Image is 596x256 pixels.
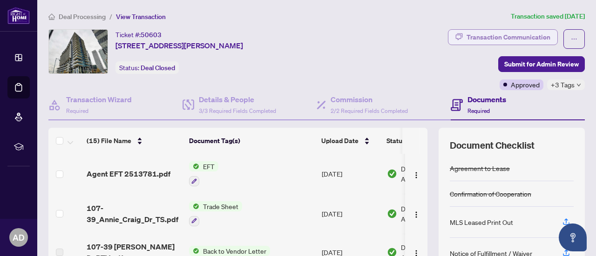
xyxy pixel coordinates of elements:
button: Status IconEFT [189,161,218,186]
span: AD [13,231,25,244]
img: Logo [413,211,420,218]
img: Logo [413,171,420,179]
div: Agreement to Lease [450,163,510,173]
span: Submit for Admin Review [504,57,579,72]
button: Transaction Communication [448,29,558,45]
h4: Commission [331,94,408,105]
span: Back to Vendor Letter [199,246,270,256]
span: Required [66,107,88,114]
img: Document Status [387,169,397,179]
div: Transaction Communication [467,30,550,45]
span: Required [467,107,490,114]
span: EFT [199,161,218,171]
span: 107-39_Annie_Craig_Dr_TS.pdf [87,203,182,225]
th: Document Tag(s) [185,128,318,154]
button: Status IconBack to Vendor Letter [189,246,270,256]
span: Upload Date [321,136,359,146]
span: (15) File Name [87,136,131,146]
div: Status: [115,61,179,74]
td: [DATE] [318,194,383,234]
div: Confirmation of Cooperation [450,189,531,199]
article: Transaction saved [DATE] [511,11,585,22]
th: Status [383,128,462,154]
button: Logo [409,206,424,221]
h4: Transaction Wizard [66,94,132,105]
div: MLS Leased Print Out [450,217,513,227]
span: Document Approved [401,164,459,184]
img: Status Icon [189,201,199,211]
img: Status Icon [189,161,199,171]
span: Document Approved [401,203,459,224]
span: home [48,13,55,20]
button: Open asap [559,223,587,251]
h4: Documents [467,94,506,105]
span: Approved [511,79,540,90]
button: Logo [409,166,424,181]
img: Status Icon [189,246,199,256]
img: IMG-W12330423_1.jpg [49,30,108,73]
span: +3 Tags [551,79,575,90]
span: 2/2 Required Fields Completed [331,107,408,114]
img: Document Status [387,209,397,219]
span: 3/3 Required Fields Completed [199,107,276,114]
span: Trade Sheet [199,201,242,211]
span: down [576,83,581,87]
div: Ticket #: [115,29,162,40]
th: (15) File Name [83,128,185,154]
span: Deal Processing [59,13,106,21]
span: View Transaction [116,13,166,21]
button: Submit for Admin Review [498,56,585,72]
span: Deal Closed [141,64,175,72]
span: Status [386,136,406,146]
li: / [109,11,112,22]
span: Agent EFT 2513781.pdf [87,168,170,179]
button: Status IconTrade Sheet [189,201,242,226]
span: 50603 [141,31,162,39]
img: logo [7,7,30,24]
span: [STREET_ADDRESS][PERSON_NAME] [115,40,243,51]
span: ellipsis [571,36,577,42]
th: Upload Date [318,128,383,154]
h4: Details & People [199,94,276,105]
span: Document Checklist [450,139,535,152]
td: [DATE] [318,154,383,194]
